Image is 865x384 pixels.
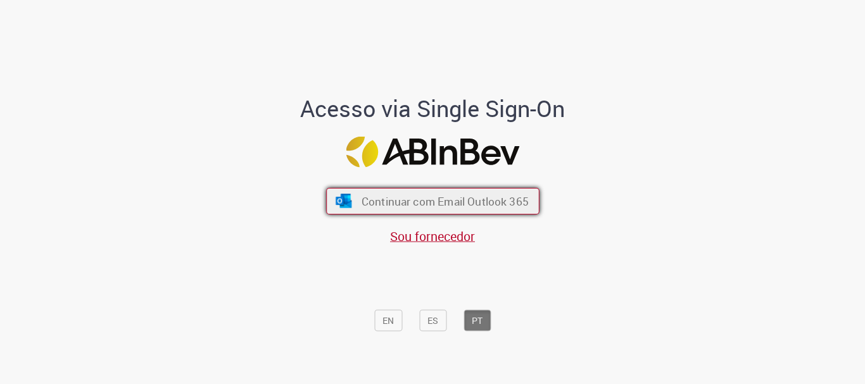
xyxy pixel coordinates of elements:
span: Continuar com Email Outlook 365 [361,194,528,209]
img: Logo ABInBev [346,137,519,168]
img: ícone Azure/Microsoft 360 [334,194,353,208]
button: PT [464,310,491,331]
button: EN [374,310,402,331]
a: Sou fornecedor [390,228,475,245]
button: ícone Azure/Microsoft 360 Continuar com Email Outlook 365 [326,188,540,214]
h1: Acesso via Single Sign-On [257,96,609,121]
button: ES [419,310,446,331]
